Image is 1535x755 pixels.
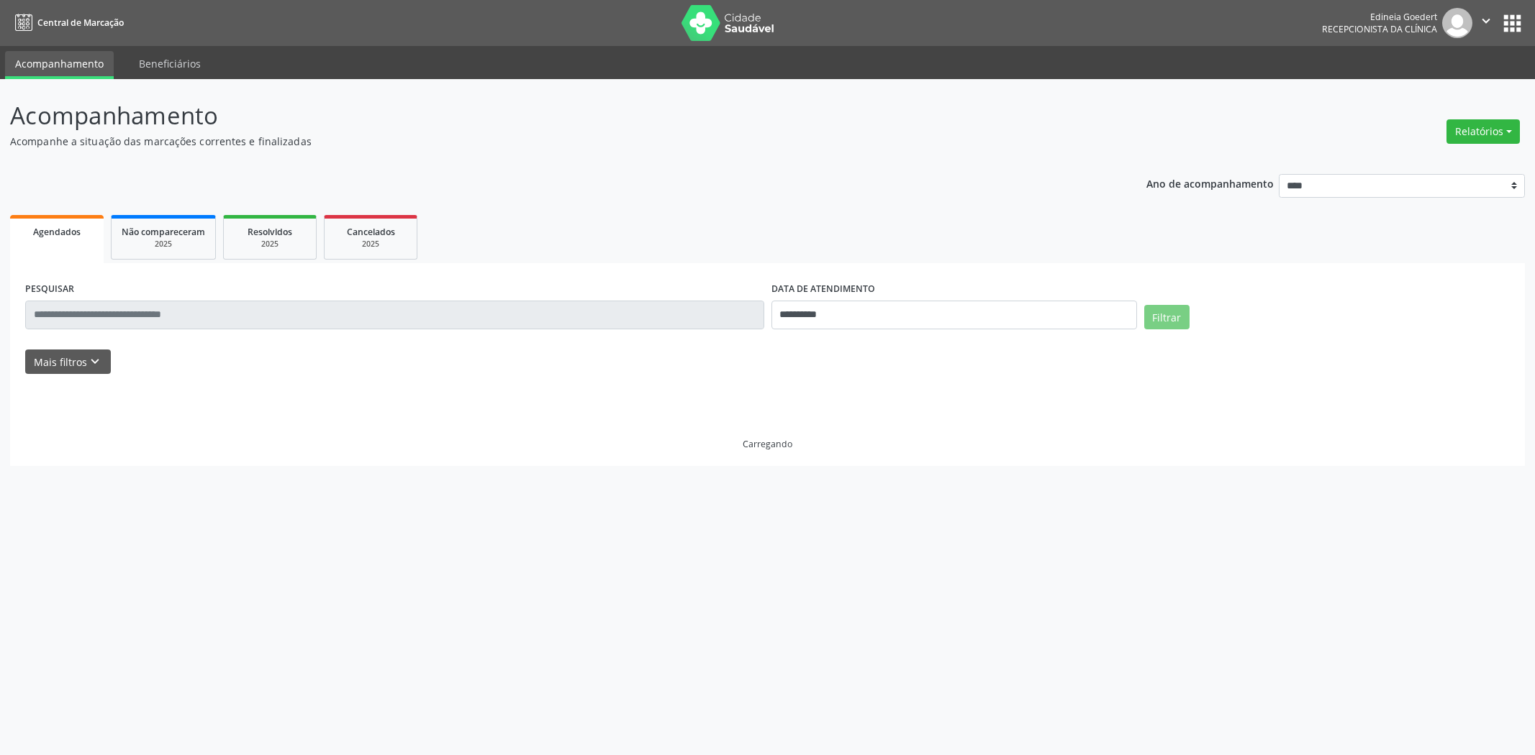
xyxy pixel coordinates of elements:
[10,98,1071,134] p: Acompanhamento
[248,226,292,238] span: Resolvidos
[1322,11,1437,23] div: Edineia Goedert
[10,134,1071,149] p: Acompanhe a situação das marcações correntes e finalizadas
[743,438,792,450] div: Carregando
[347,226,395,238] span: Cancelados
[129,51,211,76] a: Beneficiários
[5,51,114,79] a: Acompanhamento
[1446,119,1520,144] button: Relatórios
[1146,174,1274,192] p: Ano de acompanhamento
[1478,13,1494,29] i: 
[87,354,103,370] i: keyboard_arrow_down
[122,226,205,238] span: Não compareceram
[10,11,124,35] a: Central de Marcação
[1500,11,1525,36] button: apps
[771,278,875,301] label: DATA DE ATENDIMENTO
[122,239,205,250] div: 2025
[335,239,407,250] div: 2025
[1144,305,1190,329] button: Filtrar
[1442,8,1472,38] img: img
[234,239,306,250] div: 2025
[1472,8,1500,38] button: 
[1322,23,1437,35] span: Recepcionista da clínica
[33,226,81,238] span: Agendados
[37,17,124,29] span: Central de Marcação
[25,278,74,301] label: PESQUISAR
[25,349,111,375] button: Mais filtroskeyboard_arrow_down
